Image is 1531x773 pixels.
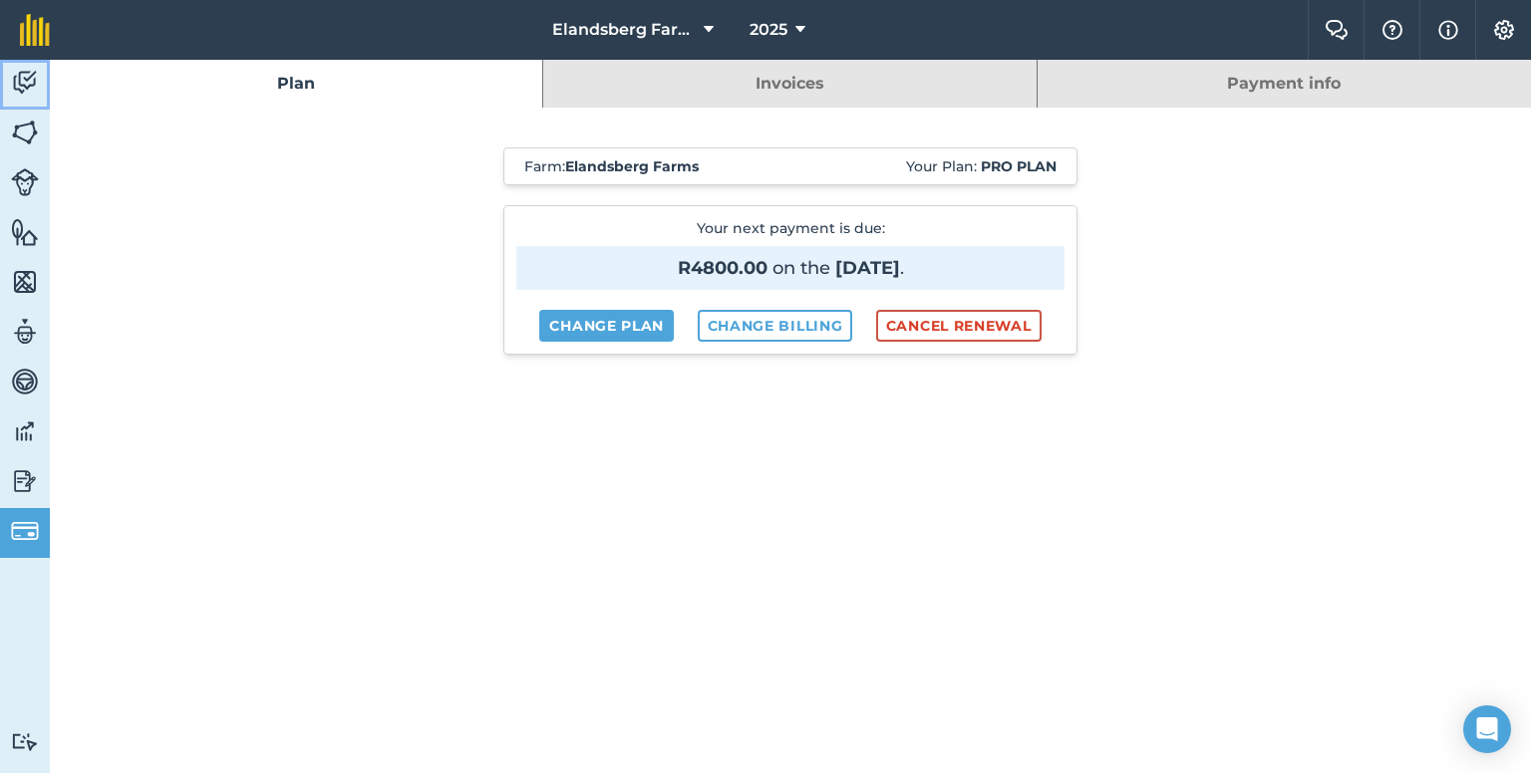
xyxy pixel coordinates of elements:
[876,310,1042,342] button: Cancel renewal
[552,18,696,42] span: Elandsberg Farms
[516,246,1065,290] span: on the .
[539,310,674,342] a: Change plan
[1463,705,1511,753] div: Open Intercom Messenger
[835,257,900,279] strong: [DATE]
[11,317,39,347] img: svg+xml;base64,PD94bWwgdmVyc2lvbj0iMS4wIiBlbmNvZGluZz0idXRmLTgiPz4KPCEtLSBHZW5lcmF0b3I6IEFkb2JlIE...
[750,18,787,42] span: 2025
[906,156,1057,176] span: Your Plan:
[11,68,39,98] img: svg+xml;base64,PD94bWwgdmVyc2lvbj0iMS4wIiBlbmNvZGluZz0idXRmLTgiPz4KPCEtLSBHZW5lcmF0b3I6IEFkb2JlIE...
[1325,20,1349,40] img: Two speech bubbles overlapping with the left bubble in the forefront
[11,168,39,196] img: svg+xml;base64,PD94bWwgdmVyc2lvbj0iMS4wIiBlbmNvZGluZz0idXRmLTgiPz4KPCEtLSBHZW5lcmF0b3I6IEFkb2JlIE...
[11,267,39,297] img: svg+xml;base64,PHN2ZyB4bWxucz0iaHR0cDovL3d3dy53My5vcmcvMjAwMC9zdmciIHdpZHRoPSI1NiIgaGVpZ2h0PSI2MC...
[524,156,699,176] span: Farm :
[20,14,50,46] img: fieldmargin Logo
[11,367,39,396] img: svg+xml;base64,PD94bWwgdmVyc2lvbj0iMS4wIiBlbmNvZGluZz0idXRmLTgiPz4KPCEtLSBHZW5lcmF0b3I6IEFkb2JlIE...
[565,157,699,175] strong: Elandsberg Farms
[1380,20,1404,40] img: A question mark icon
[1438,18,1458,42] img: svg+xml;base64,PHN2ZyB4bWxucz0iaHR0cDovL3d3dy53My5vcmcvMjAwMC9zdmciIHdpZHRoPSIxNyIgaGVpZ2h0PSIxNy...
[11,118,39,147] img: svg+xml;base64,PHN2ZyB4bWxucz0iaHR0cDovL3d3dy53My5vcmcvMjAwMC9zdmciIHdpZHRoPSI1NiIgaGVpZ2h0PSI2MC...
[1038,60,1531,108] a: Payment info
[981,157,1057,175] strong: Pro plan
[1492,20,1516,40] img: A cog icon
[11,217,39,247] img: svg+xml;base64,PHN2ZyB4bWxucz0iaHR0cDovL3d3dy53My5vcmcvMjAwMC9zdmciIHdpZHRoPSI1NiIgaGVpZ2h0PSI2MC...
[11,466,39,496] img: svg+xml;base64,PD94bWwgdmVyc2lvbj0iMS4wIiBlbmNvZGluZz0idXRmLTgiPz4KPCEtLSBHZW5lcmF0b3I6IEFkb2JlIE...
[543,60,1036,108] a: Invoices
[11,732,39,751] img: svg+xml;base64,PD94bWwgdmVyc2lvbj0iMS4wIiBlbmNvZGluZz0idXRmLTgiPz4KPCEtLSBHZW5lcmF0b3I6IEFkb2JlIE...
[11,416,39,446] img: svg+xml;base64,PD94bWwgdmVyc2lvbj0iMS4wIiBlbmNvZGluZz0idXRmLTgiPz4KPCEtLSBHZW5lcmF0b3I6IEFkb2JlIE...
[678,257,767,279] strong: R4800.00
[516,218,1065,290] p: Your next payment is due :
[698,310,853,342] a: Change billing
[11,517,39,545] img: svg+xml;base64,PD94bWwgdmVyc2lvbj0iMS4wIiBlbmNvZGluZz0idXRmLTgiPz4KPCEtLSBHZW5lcmF0b3I6IEFkb2JlIE...
[50,60,542,108] a: Plan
